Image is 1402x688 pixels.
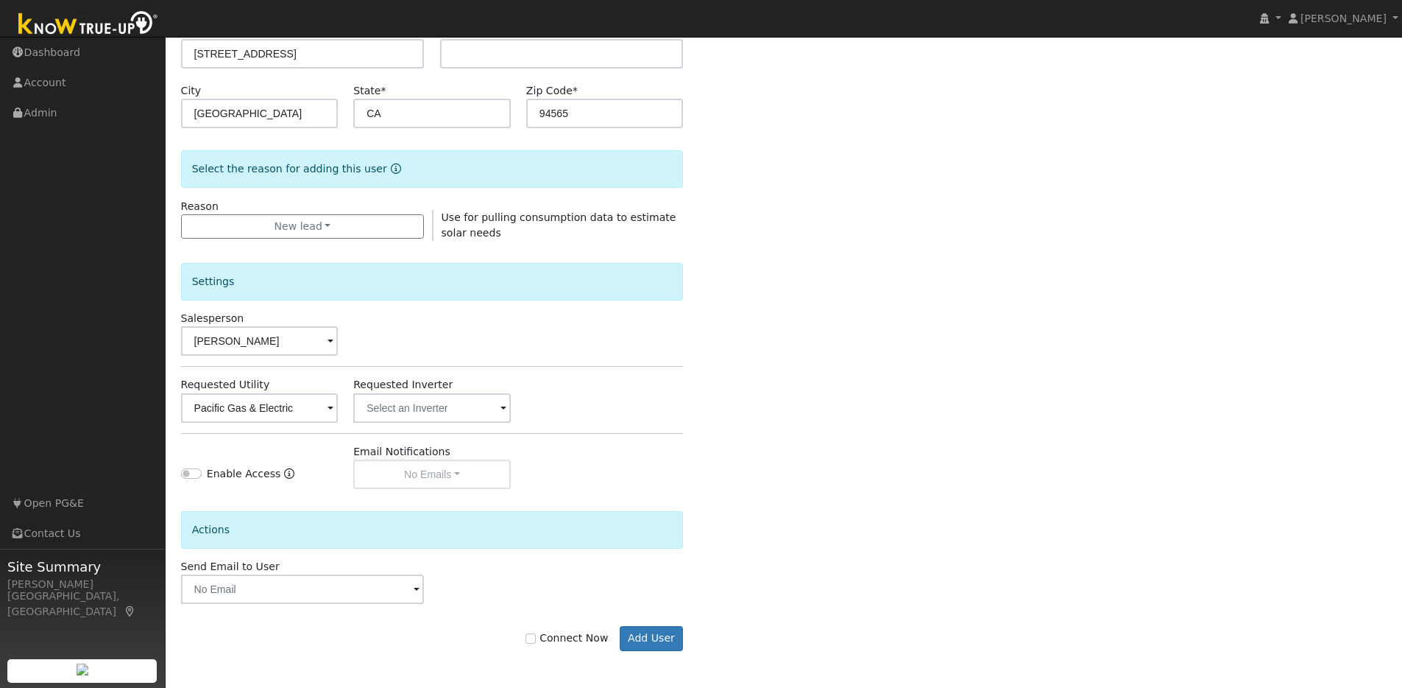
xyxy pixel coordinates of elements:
label: Zip Code [526,83,578,99]
span: Site Summary [7,557,157,577]
span: Use for pulling consumption data to estimate solar needs [442,211,676,239]
label: City [181,83,202,99]
div: Settings [181,263,684,301]
label: Requested Utility [181,377,270,393]
span: [PERSON_NAME] [1300,13,1387,24]
label: Connect Now [525,631,608,646]
div: [PERSON_NAME] [7,577,157,592]
span: Required [380,85,386,96]
img: Know True-Up [11,8,166,41]
label: Email Notifications [353,444,450,460]
label: Send Email to User [181,559,280,575]
label: Enable Access [207,466,281,482]
input: No Email [181,575,425,604]
span: Required [573,85,578,96]
div: Select the reason for adding this user [181,150,684,188]
img: retrieve [77,664,88,675]
a: Reason for new user [387,163,401,175]
button: Add User [620,626,684,651]
label: Salesperson [181,311,244,326]
div: [GEOGRAPHIC_DATA], [GEOGRAPHIC_DATA] [7,589,157,619]
input: Select an Inverter [353,393,511,423]
a: Map [124,605,137,617]
label: State [353,83,386,99]
button: New lead [181,214,425,239]
input: Connect Now [525,633,536,644]
div: Actions [181,511,684,549]
label: Reason [181,199,219,214]
input: Select a User [181,326,339,356]
label: Requested Inverter [353,377,453,393]
input: Select a Utility [181,393,339,423]
a: Enable Access [284,466,294,489]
